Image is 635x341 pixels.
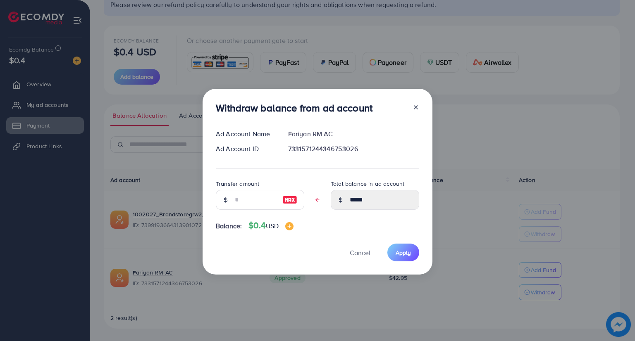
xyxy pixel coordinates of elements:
[216,180,259,188] label: Transfer amount
[216,221,242,231] span: Balance:
[285,222,294,230] img: image
[396,249,411,257] span: Apply
[266,221,279,230] span: USD
[216,102,372,114] h3: Withdraw balance from ad account
[282,144,426,154] div: 7331571244346753026
[282,129,426,139] div: Fariyan RM AC
[350,248,370,257] span: Cancel
[339,244,381,261] button: Cancel
[387,244,419,261] button: Apply
[248,220,294,231] h4: $0.4
[209,129,282,139] div: Ad Account Name
[331,180,404,188] label: Total balance in ad account
[282,195,297,205] img: image
[209,144,282,154] div: Ad Account ID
